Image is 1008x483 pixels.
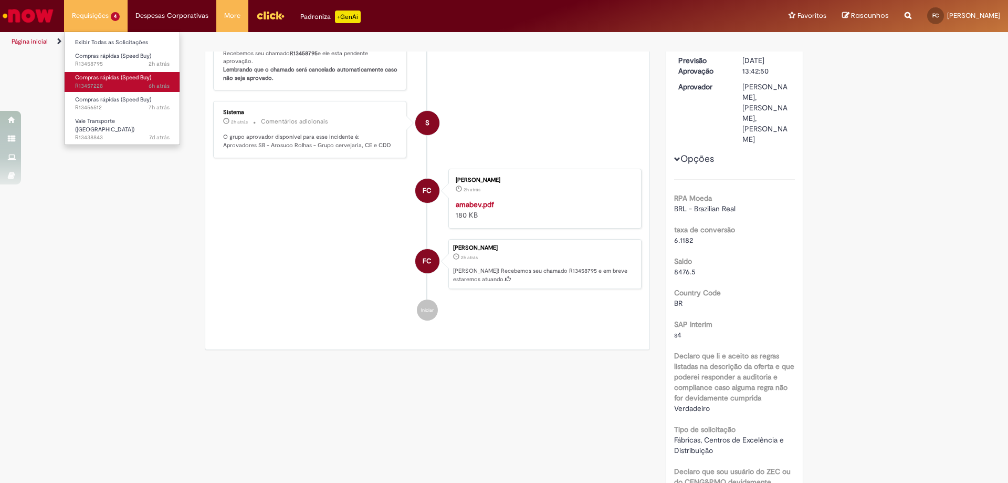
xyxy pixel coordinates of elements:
[149,60,170,68] time: 28/08/2025 15:42:51
[425,110,429,136] span: S
[111,12,120,21] span: 4
[231,119,248,125] span: 2h atrás
[213,239,642,290] li: Flavia Alessandra Nunes Cardoso
[453,245,636,251] div: [PERSON_NAME]
[674,299,682,308] span: BR
[75,117,134,133] span: Vale Transporte ([GEOGRAPHIC_DATA])
[851,11,889,20] span: Rascunhos
[75,60,170,68] span: R13458795
[456,199,631,220] div: 180 KB
[670,81,735,92] dt: Aprovador
[423,178,432,203] span: FC
[223,133,398,149] p: O grupo aprovador disponível para esse incidente é: Aprovadores SB - Arosuco Rolhas - Grupo cerve...
[149,133,170,141] time: 22/08/2025 09:53:33
[149,133,170,141] span: 7d atrás
[75,52,151,60] span: Compras rápidas (Speed Buy)
[674,204,736,213] span: BRL - Brazilian Real
[223,66,399,82] b: Lembrando que o chamado será cancelado automaticamente caso não seja aprovado.
[797,11,826,21] span: Favoritos
[842,11,889,21] a: Rascunhos
[674,288,721,297] b: Country Code
[65,37,180,48] a: Exibir Todas as Solicitações
[256,7,285,23] img: click_logo_yellow_360x200.png
[149,104,170,111] time: 28/08/2025 10:08:47
[12,37,48,46] a: Página inicial
[75,104,170,112] span: R13456512
[674,235,693,245] span: 6.1182
[674,404,710,413] span: Verdadeiro
[75,74,151,81] span: Compras rápidas (Speed Buy)
[456,177,631,183] div: [PERSON_NAME]
[461,254,478,261] span: 2h atrás
[674,256,692,266] b: Saldo
[65,72,180,91] a: Aberto R13457228 : Compras rápidas (Speed Buy)
[72,11,109,21] span: Requisições
[335,11,361,23] p: +GenAi
[65,116,180,138] a: Aberto R13438843 : Vale Transporte (VT)
[674,425,736,434] b: Tipo de solicitação
[149,60,170,68] span: 2h atrás
[64,32,180,145] ul: Requisições
[65,50,180,70] a: Aberto R13458795 : Compras rápidas (Speed Buy)
[674,225,735,234] b: taxa de conversão
[461,254,478,261] time: 28/08/2025 15:42:50
[674,435,786,455] span: Fábricas, Centros de Excelência e Distribuição
[149,82,170,90] time: 28/08/2025 11:33:34
[8,32,664,52] ul: Trilhas de página
[261,117,328,126] small: Comentários adicionais
[674,267,696,276] span: 8476.5
[223,109,398,116] div: Sistema
[290,49,318,57] b: R13458795
[947,11,1000,20] span: [PERSON_NAME]
[223,41,398,83] p: Olá! Recebemos seu chamado e ele esta pendente aprovação.
[674,330,681,340] span: s4
[453,267,636,283] p: [PERSON_NAME]! Recebemos seu chamado R13458795 e em breve estaremos atuando.
[149,82,170,90] span: 6h atrás
[135,11,208,21] span: Despesas Corporativas
[224,11,240,21] span: More
[149,104,170,111] span: 7h atrás
[1,5,55,26] img: ServiceNow
[932,12,939,19] span: FC
[674,320,712,329] b: SAP Interim
[415,249,439,273] div: Flavia Alessandra Nunes Cardoso
[231,119,248,125] time: 28/08/2025 15:42:57
[75,96,151,104] span: Compras rápidas (Speed Buy)
[65,94,180,114] a: Aberto R13456512 : Compras rápidas (Speed Buy)
[300,11,361,23] div: Padroniza
[674,193,712,203] b: RPA Moeda
[674,351,794,403] b: Declaro que li e aceito as regras listadas na descrição da oferta e que poderei responder a audit...
[75,82,170,90] span: R13457228
[670,55,735,76] dt: Previsão Aprovação
[456,200,494,209] a: amabev.pdf
[415,179,439,203] div: Flavia Alessandra Nunes Cardoso
[423,249,432,274] span: FC
[75,133,170,142] span: R13438843
[415,111,439,135] div: System
[742,81,791,145] div: [PERSON_NAME], [PERSON_NAME], [PERSON_NAME]
[742,55,791,76] div: [DATE] 13:42:50
[464,187,480,193] span: 2h atrás
[464,187,480,193] time: 28/08/2025 15:42:46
